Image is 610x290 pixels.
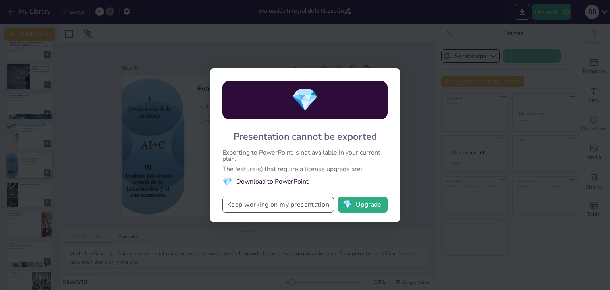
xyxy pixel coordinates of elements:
div: Presentation cannot be exported [234,130,377,143]
button: diamondUpgrade [338,197,388,213]
button: Keep working on my presentation [222,197,334,213]
div: Exporting to PowerPoint is not available in your current plan. [222,149,388,162]
span: diamond [342,201,352,209]
span: diamond [291,85,319,115]
div: The feature(s) that require a license upgrade are: [222,166,388,172]
li: Download to PowerPoint [222,176,388,187]
span: diamond [222,176,232,187]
